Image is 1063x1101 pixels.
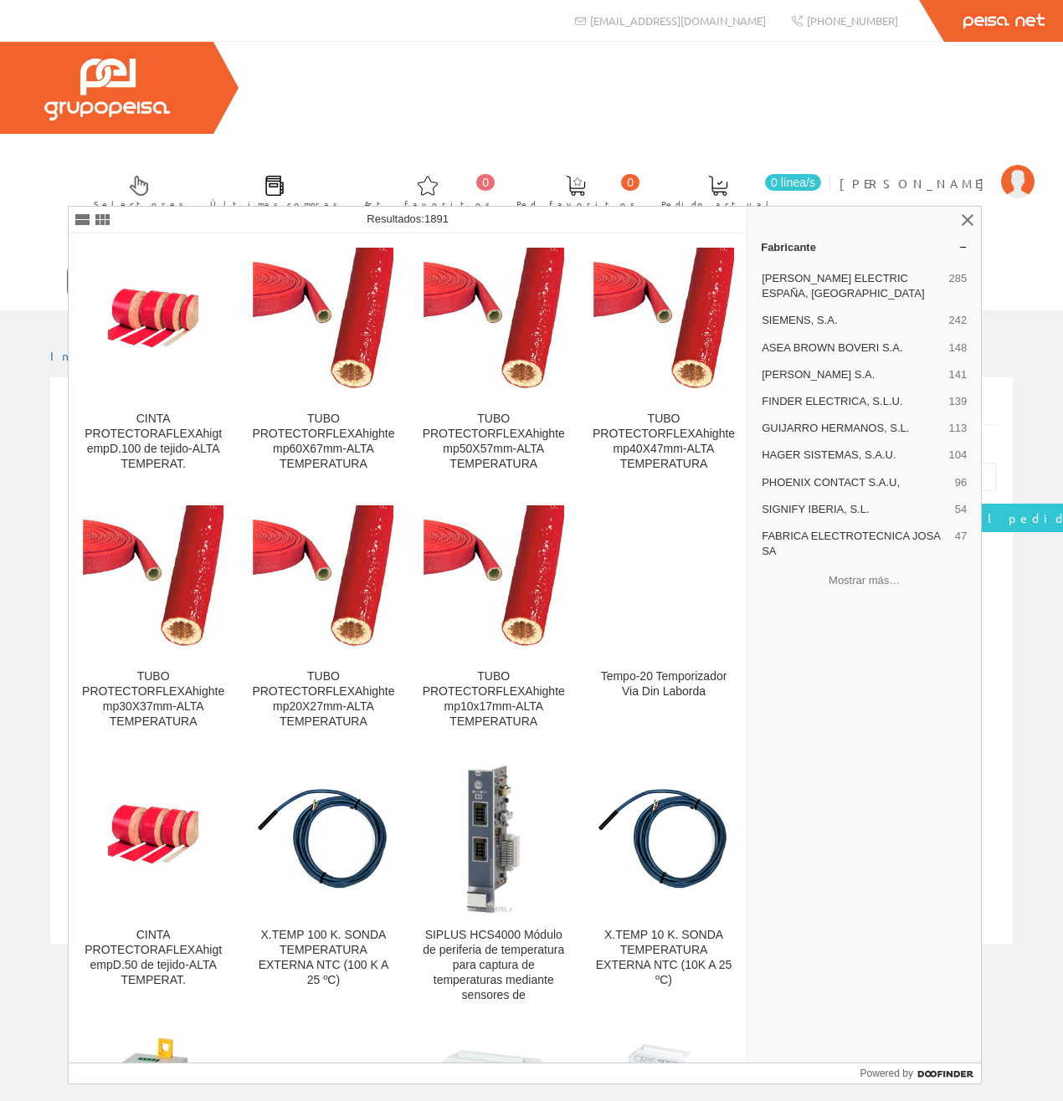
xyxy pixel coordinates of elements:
[44,59,170,120] img: Grupo Peisa
[252,669,394,730] div: TUBO PROTECTORFLEXAhightemp20X27mm-ALTA TEMPERATURA
[579,492,748,749] a: Tempo-20 Temporizador Via Din Laborda Tempo-20 Temporizador Via Din Laborda
[762,421,942,436] span: GUIJARRO HERMANOS, S.L.
[77,161,193,219] a: Selectores
[840,161,1035,177] a: [PERSON_NAME]
[762,341,942,356] span: ASEA BROWN BOVERI S.A.
[762,529,948,559] span: FABRICA ELECTROTECNICA JOSA SA
[860,1063,982,1083] a: Powered by
[593,669,735,699] div: Tempo-20 Temporizador Via Din Laborda
[762,502,948,517] span: SIGNIFY IBERIA, S.L.
[621,174,639,191] span: 0
[239,492,408,749] a: TUBO PROTECTORFLEXAhightemp20X27mm-ALTA TEMPERATURA TUBO PROTECTORFLEXAhightemp20X27mm-ALTA TEMPE...
[82,252,224,394] img: CINTA PROTECTORAFLEXAhigtempD.100 de tejido-ALTA TEMPERAT.
[579,750,748,1022] a: X.TEMP 10 K. SONDA TEMPERATURA EXTERNA NTC (10K A 25 ºC) X.TEMP 10 K. SONDA TEMPERATURA EXTERNA N...
[409,750,578,1022] a: SIPLUS HCS4000 Módulo de periferia de temperatura para captura de temperaturas mediante sensores ...
[210,196,338,213] span: Últimas compras
[424,213,449,225] span: 1891
[423,669,565,730] div: TUBO PROTECTORFLEXAhightemp10x17mm-ALTA TEMPERATURA
[593,928,735,988] div: X.TEMP 10 K. SONDA TEMPERATURA EXTERNA NTC (10K A 25 ºC)
[762,313,942,328] span: SIEMENS, S.A.
[409,234,578,491] a: TUBO PROTECTORFLEXAhightemp50X57mm-ALTA TEMPERATURA TUBO PROTECTORFLEXAhightemp50X57mm-ALTA TEMPE...
[747,233,981,260] a: Fabricante
[593,248,734,398] img: TUBO PROTECTORFLEXAhightemp40X47mm-ALTA TEMPERATURA
[69,234,238,491] a: CINTA PROTECTORAFLEXAhigtempD.100 de tejido-ALTA TEMPERAT. CINTA PROTECTORAFLEXAhigtempD.100 de t...
[253,505,393,656] img: TUBO PROTECTORFLEXAhightemp20X27mm-ALTA TEMPERATURA
[765,174,821,191] span: 0 línea/s
[364,196,490,213] span: Art. favoritos
[409,492,578,749] a: TUBO PROTECTORFLEXAhightemp10x17mm-ALTA TEMPERATURA TUBO PROTECTORFLEXAhightemp10x17mm-ALTA TEMPE...
[955,529,967,559] span: 47
[579,234,748,491] a: TUBO PROTECTORFLEXAhightemp40X47mm-ALTA TEMPERATURA TUBO PROTECTORFLEXAhightemp40X47mm-ALTA TEMPE...
[94,196,184,213] span: Selectores
[948,367,967,382] span: 141
[948,341,967,356] span: 148
[476,174,495,191] span: 0
[762,367,942,382] span: [PERSON_NAME] S.A.
[948,421,967,436] span: 113
[754,566,974,594] button: Mostrar más…
[762,271,942,301] span: [PERSON_NAME] ELECTRIC ESPAÑA, [GEOGRAPHIC_DATA]
[69,750,238,1022] a: CINTA PROTECTORAFLEXAhigtempD.50 de tejido-ALTA TEMPERAT. CINTA PROTECTORAFLEXAhigtempD.50 de tej...
[239,750,408,1022] a: X.TEMP 100 K. SONDA TEMPERATURA EXTERNA NTC (100 K A 25 ºC) X.TEMP 100 K. SONDA TEMPERATURA EXTER...
[661,196,775,213] span: Pedido actual
[860,1066,913,1081] span: Powered by
[82,928,224,988] div: CINTA PROTECTORAFLEXAhigtempD.50 de tejido-ALTA TEMPERAT.
[955,502,967,517] span: 54
[50,348,121,363] a: Inicio
[948,448,967,463] span: 104
[252,928,394,988] div: X.TEMP 100 K. SONDA TEMPERATURA EXTERNA NTC (100 K A 25 ºC)
[516,196,635,213] span: Ped. favoritos
[82,669,224,730] div: TUBO PROTECTORFLEXAhightemp30X37mm-ALTA TEMPERATURA
[465,764,521,914] img: SIPLUS HCS4000 Módulo de periferia de temperatura para captura de temperaturas mediante sensores de
[252,412,394,472] div: TUBO PROTECTORFLEXAhightemp60X67mm-ALTA TEMPERATURA
[948,394,967,409] span: 139
[762,394,942,409] span: FINDER ELECTRICA, S.L.U.
[948,271,967,301] span: 285
[69,492,238,749] a: TUBO PROTECTORFLEXAhightemp30X37mm-ALTA TEMPERATURA TUBO PROTECTORFLEXAhightemp30X37mm-ALTA TEMPE...
[252,768,394,910] img: X.TEMP 100 K. SONDA TEMPERATURA EXTERNA NTC (100 K A 25 ºC)
[840,175,993,192] span: [PERSON_NAME]
[807,13,898,28] span: [PHONE_NUMBER]
[423,928,565,1003] div: SIPLUS HCS4000 Módulo de periferia de temperatura para captura de temperaturas mediante sensores de
[82,412,224,472] div: CINTA PROTECTORAFLEXAhigtempD.100 de tejido-ALTA TEMPERAT.
[193,161,347,219] a: Últimas compras
[955,475,967,490] span: 96
[83,505,223,656] img: TUBO PROTECTORFLEXAhightemp30X37mm-ALTA TEMPERATURA
[590,13,766,28] span: [EMAIL_ADDRESS][DOMAIN_NAME]
[239,234,408,491] a: TUBO PROTECTORFLEXAhightemp60X67mm-ALTA TEMPERATURA TUBO PROTECTORFLEXAhightemp60X67mm-ALTA TEMPE...
[253,248,393,398] img: TUBO PROTECTORFLEXAhightemp60X67mm-ALTA TEMPERATURA
[423,412,565,472] div: TUBO PROTECTORFLEXAhightemp50X57mm-ALTA TEMPERATURA
[762,448,942,463] span: HAGER SISTEMAS, S.A.U.
[424,505,564,656] img: TUBO PROTECTORFLEXAhightemp10x17mm-ALTA TEMPERATURA
[593,768,735,910] img: X.TEMP 10 K. SONDA TEMPERATURA EXTERNA NTC (10K A 25 ºC)
[424,248,564,398] img: TUBO PROTECTORFLEXAhightemp50X57mm-ALTA TEMPERATURA
[762,475,948,490] span: PHOENIX CONTACT S.A.U,
[82,768,224,910] img: CINTA PROTECTORAFLEXAhigtempD.50 de tejido-ALTA TEMPERAT.
[367,213,449,225] span: Resultados:
[948,313,967,328] span: 242
[593,412,735,472] div: TUBO PROTECTORFLEXAhightemp40X47mm-ALTA TEMPERATURA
